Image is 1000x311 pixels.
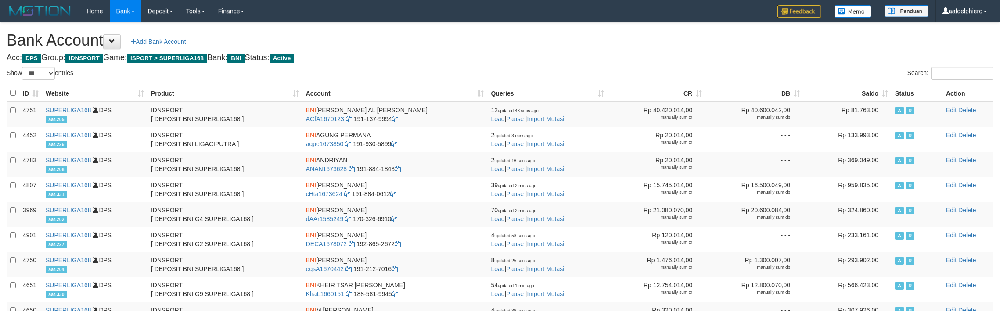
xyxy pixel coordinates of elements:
[395,165,401,172] a: Copy 1918841843 to clipboard
[885,5,928,17] img: panduan.png
[491,265,504,272] a: Load
[306,182,316,189] span: BNI
[506,165,524,172] a: Pause
[42,152,147,177] td: DPS
[46,132,91,139] a: SUPERLIGA168
[302,85,488,102] th: Account: activate to sort column ascending
[491,215,504,222] a: Load
[709,214,790,221] div: manually sum db
[611,240,692,246] div: manually sum cr
[527,290,564,297] a: Import Mutasi
[42,127,147,152] td: DPS
[803,152,892,177] td: Rp 369.049,00
[46,141,67,148] span: aaf-226
[777,5,821,18] img: Feedback.jpg
[306,282,316,289] span: BNI
[42,227,147,252] td: DPS
[608,252,705,277] td: Rp 1.476.014,00
[19,177,42,202] td: 4807
[147,85,302,102] th: Product: activate to sort column ascending
[46,207,91,214] a: SUPERLIGA168
[306,240,347,247] a: DECA1678072
[302,102,488,127] td: [PERSON_NAME] AL [PERSON_NAME] 191-137-9994
[803,85,892,102] th: Saldo: activate to sort column ascending
[709,265,790,271] div: manually sum db
[491,132,533,139] span: 2
[958,107,976,114] a: Delete
[147,202,302,227] td: IDNSPORT [ DEPOSIT BNI G4 SUPERLIGA168 ]
[608,227,705,252] td: Rp 120.014,00
[958,207,976,214] a: Delete
[946,157,957,164] a: Edit
[709,290,790,296] div: manually sum db
[491,232,535,239] span: 4
[705,177,803,202] td: Rp 16.500.049,00
[895,132,904,139] span: Active
[958,132,976,139] a: Delete
[19,102,42,127] td: 4751
[42,177,147,202] td: DPS
[906,282,914,290] span: Running
[306,215,344,222] a: dAAr1585249
[391,215,397,222] a: Copy 1703266910 to clipboard
[931,67,993,80] input: Search:
[491,232,564,247] span: | |
[147,277,302,302] td: IDNSPORT [ DEPOSIT BNI G9 SUPERLIGA168 ]
[125,34,191,49] a: Add Bank Account
[527,165,564,172] a: Import Mutasi
[803,177,892,202] td: Rp 959.835,00
[527,265,564,272] a: Import Mutasi
[22,67,55,80] select: Showentries
[906,157,914,164] span: Running
[608,152,705,177] td: Rp 20.014,00
[895,157,904,164] span: Active
[346,290,352,297] a: Copy KhaL1660151 to clipboard
[895,257,904,265] span: Active
[906,107,914,114] span: Running
[491,140,504,147] a: Load
[306,232,316,239] span: BNI
[494,258,535,263] span: updated 25 secs ago
[127,54,207,63] span: ISPORT > SUPERLIGA168
[302,277,488,302] td: KHEIR TSAR [PERSON_NAME] 188-581-9945
[147,102,302,127] td: IDNSPORT [ DEPOSIT BNI SUPERLIGA168 ]
[527,240,564,247] a: Import Mutasi
[349,240,355,247] a: Copy DECA1678072 to clipboard
[705,102,803,127] td: Rp 40.600.042,00
[892,85,942,102] th: Status
[491,107,538,114] span: 12
[19,202,42,227] td: 3969
[392,290,398,297] a: Copy 1885819945 to clipboard
[491,240,504,247] a: Load
[46,191,67,198] span: aaf-331
[46,182,91,189] a: SUPERLIGA168
[392,265,398,272] a: Copy 1912127016 to clipboard
[19,85,42,102] th: ID: activate to sort column ascending
[227,54,245,63] span: BNI
[491,190,504,197] a: Load
[527,115,564,122] a: Import Mutasi
[491,115,504,122] a: Load
[345,265,352,272] a: Copy egsA1670442 to clipboard
[803,227,892,252] td: Rp 233.161,00
[491,157,535,164] span: 2
[895,182,904,189] span: Active
[491,257,535,264] span: 8
[42,277,147,302] td: DPS
[705,152,803,177] td: - - -
[906,232,914,240] span: Running
[611,139,692,146] div: manually sum cr
[946,132,957,139] a: Edit
[803,127,892,152] td: Rp 133.993,00
[906,207,914,214] span: Running
[498,183,536,188] span: updated 2 mins ago
[958,232,976,239] a: Delete
[147,127,302,152] td: IDNSPORT [ DEPOSIT BNI LIGACIPUTRA ]
[65,54,103,63] span: IDNSPORT
[19,127,42,152] td: 4452
[7,32,993,49] h1: Bank Account
[147,177,302,202] td: IDNSPORT [ DEPOSIT BNI SUPERLIGA168 ]
[306,115,344,122] a: ACfA1670123
[22,54,41,63] span: DPS
[344,190,350,197] a: Copy cHta1673624 to clipboard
